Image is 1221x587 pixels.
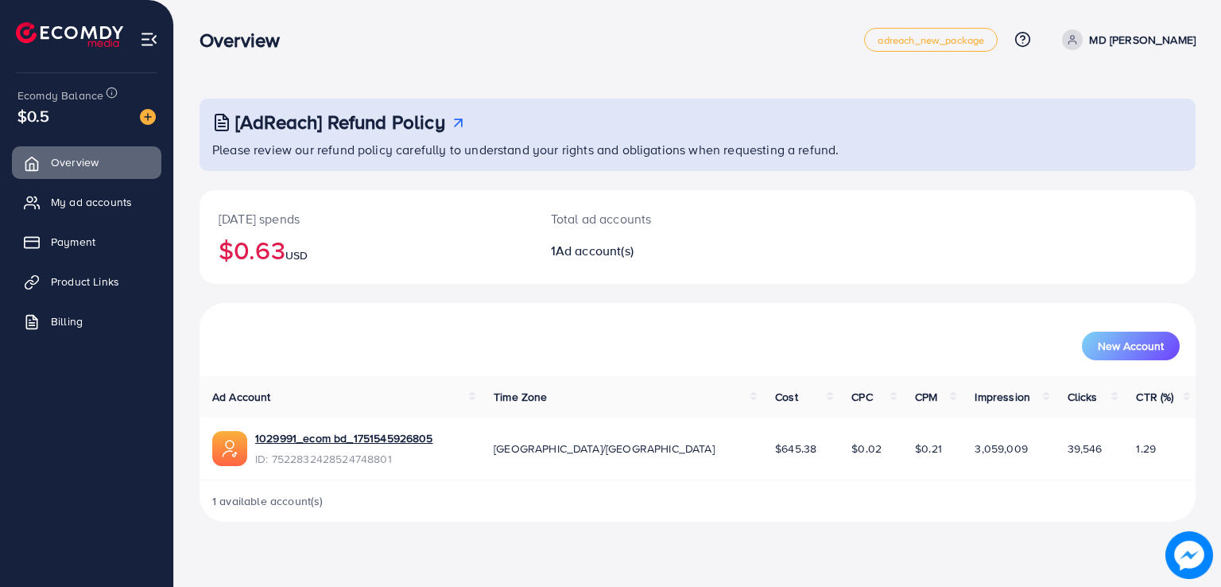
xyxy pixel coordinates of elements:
[51,194,132,210] span: My ad accounts
[212,431,247,466] img: ic-ads-acc.e4c84228.svg
[235,111,445,134] h3: [AdReach] Refund Policy
[1136,389,1173,405] span: CTR (%)
[212,389,271,405] span: Ad Account
[140,109,156,125] img: image
[1098,340,1164,352] span: New Account
[212,140,1186,159] p: Please review our refund policy carefully to understand your rights and obligations when requesti...
[851,441,882,457] span: $0.02
[255,451,433,467] span: ID: 7522832428524748801
[775,441,816,457] span: $645.38
[975,389,1030,405] span: Impression
[12,305,161,337] a: Billing
[17,104,50,127] span: $0.5
[851,389,872,405] span: CPC
[494,441,715,457] span: [GEOGRAPHIC_DATA]/[GEOGRAPHIC_DATA]
[17,87,103,103] span: Ecomdy Balance
[1068,389,1098,405] span: Clicks
[864,28,998,52] a: adreach_new_package
[51,274,119,290] span: Product Links
[494,389,547,405] span: Time Zone
[1082,332,1180,360] button: New Account
[16,22,123,47] img: logo
[255,430,433,446] a: 1029991_ecom bd_1751545926805
[1068,441,1103,457] span: 39,546
[915,389,937,405] span: CPM
[12,226,161,258] a: Payment
[212,493,324,509] span: 1 available account(s)
[1165,531,1213,579] img: image
[551,209,762,228] p: Total ad accounts
[12,146,161,178] a: Overview
[556,242,634,259] span: Ad account(s)
[878,35,984,45] span: adreach_new_package
[975,441,1027,457] span: 3,059,009
[12,186,161,218] a: My ad accounts
[51,234,95,250] span: Payment
[200,29,293,52] h3: Overview
[219,209,513,228] p: [DATE] spends
[775,389,798,405] span: Cost
[12,266,161,297] a: Product Links
[219,235,513,265] h2: $0.63
[915,441,942,457] span: $0.21
[51,154,99,170] span: Overview
[1136,441,1156,457] span: 1.29
[1089,30,1196,49] p: MD [PERSON_NAME]
[1056,29,1196,50] a: MD [PERSON_NAME]
[551,243,762,259] h2: 1
[51,313,83,329] span: Billing
[285,247,308,263] span: USD
[140,30,158,49] img: menu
